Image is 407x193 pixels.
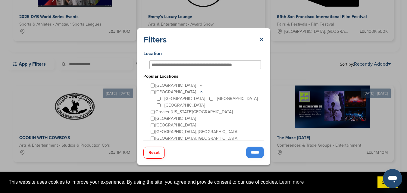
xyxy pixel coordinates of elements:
[155,109,233,115] p: Greater [US_STATE][GEOGRAPHIC_DATA]
[155,135,238,142] p: [GEOGRAPHIC_DATA], [GEOGRAPHIC_DATA]
[143,34,264,47] div: Filters
[155,122,196,129] p: [GEOGRAPHIC_DATA]
[259,34,264,45] a: ×
[155,82,204,89] p: [GEOGRAPHIC_DATA]
[143,147,165,159] button: Reset
[9,178,373,187] span: This website uses cookies to improve your experience. By using the site, you agree and provide co...
[155,89,204,95] p: [GEOGRAPHIC_DATA]
[143,73,261,80] h3: Popular Locations
[143,50,261,57] p: Location
[164,102,205,109] p: [GEOGRAPHIC_DATA]
[217,95,258,102] p: [GEOGRAPHIC_DATA]
[383,169,402,188] iframe: Button to launch messaging window
[155,115,196,122] p: [GEOGRAPHIC_DATA]
[155,129,238,135] p: [GEOGRAPHIC_DATA], [GEOGRAPHIC_DATA]
[377,176,398,188] a: dismiss cookie message
[278,178,305,187] a: learn more about cookies
[164,95,205,102] p: [GEOGRAPHIC_DATA]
